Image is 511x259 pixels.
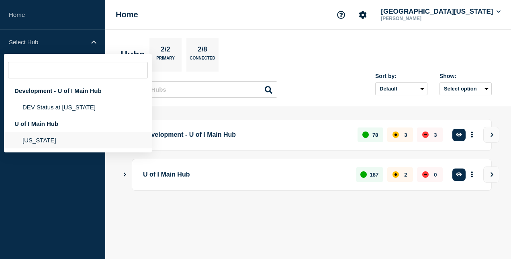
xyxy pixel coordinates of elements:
[362,132,369,138] div: up
[370,172,379,178] p: 187
[360,171,367,178] div: up
[434,132,437,138] p: 3
[392,132,399,138] div: affected
[4,132,152,148] li: [US_STATE]
[4,82,152,99] div: Development - U of I Main Hub
[116,10,138,19] h1: Home
[439,82,492,95] button: Select option
[434,172,437,178] p: 0
[375,73,427,79] div: Sort by:
[354,6,371,23] button: Account settings
[123,172,127,178] button: Show Connected Hubs
[4,115,152,132] div: U of I Main Hub
[121,49,145,60] h2: Hubs
[372,132,378,138] p: 78
[467,167,477,182] button: More actions
[375,82,427,95] select: Sort by
[158,45,174,56] p: 2/2
[4,99,152,115] li: DEV Status at [US_STATE]
[379,8,502,16] button: [GEOGRAPHIC_DATA][US_STATE]
[143,127,348,142] p: Development - U of I Main Hub
[422,171,429,178] div: down
[379,16,463,21] p: [PERSON_NAME]
[195,45,211,56] p: 2/8
[483,166,499,183] button: View
[422,132,429,138] div: down
[404,132,407,138] p: 3
[404,172,407,178] p: 2
[392,171,399,178] div: affected
[333,6,350,23] button: Support
[467,127,477,142] button: More actions
[143,167,347,182] p: U of I Main Hub
[190,56,215,64] p: Connected
[156,56,175,64] p: Primary
[9,39,86,45] p: Select Hub
[125,81,277,98] input: Search Hubs
[483,127,499,143] button: View
[439,73,492,79] div: Show:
